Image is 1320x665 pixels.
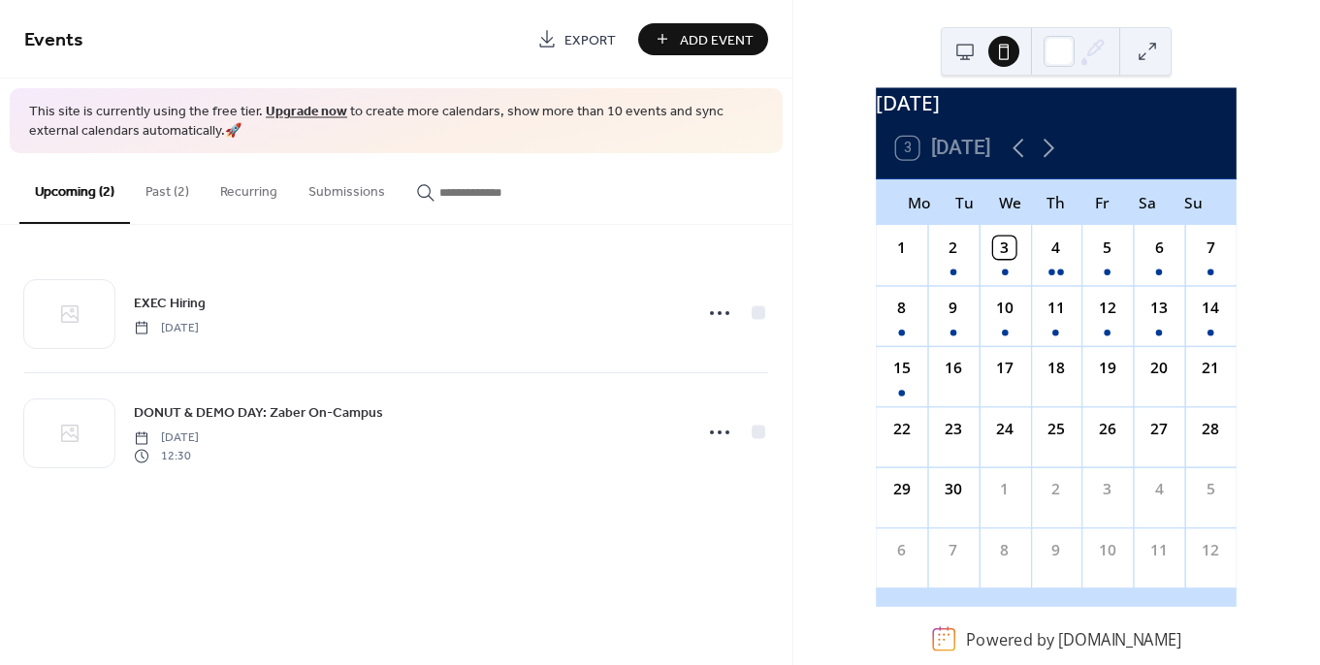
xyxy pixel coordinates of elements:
div: 17 [993,358,1015,380]
div: 5 [1097,237,1119,259]
div: 8 [890,297,913,319]
div: 15 [890,358,913,380]
div: 12 [1097,297,1119,319]
div: Mo [896,179,942,225]
div: 28 [1200,418,1222,440]
div: 3 [993,237,1015,259]
div: 29 [890,478,913,500]
div: 22 [890,418,913,440]
button: Add Event [638,23,768,55]
button: Submissions [293,153,401,222]
div: 13 [1148,297,1171,319]
a: Export [523,23,630,55]
div: Su [1171,179,1216,225]
div: 9 [1046,539,1068,561]
button: Upcoming (2) [19,153,130,224]
span: This site is currently using the free tier. to create more calendars, show more than 10 events an... [29,103,763,141]
div: 12 [1200,539,1222,561]
div: 9 [942,297,964,319]
div: 10 [993,297,1015,319]
div: 4 [1046,237,1068,259]
div: 25 [1046,418,1068,440]
span: DONUT & DEMO DAY: Zaber On-Campus [134,403,383,424]
span: [DATE] [134,319,199,336]
div: 23 [942,418,964,440]
div: 2 [1046,478,1068,500]
span: Export [564,30,616,50]
button: Past (2) [130,153,205,222]
div: 6 [1148,237,1171,259]
a: Upgrade now [266,99,347,125]
div: Th [1034,179,1079,225]
div: Fr [1079,179,1125,225]
span: Add Event [680,30,754,50]
div: 21 [1200,358,1222,380]
a: DONUT & DEMO DAY: Zaber On-Campus [134,401,383,424]
span: 12:30 [134,447,199,464]
div: 5 [1200,478,1222,500]
div: Sa [1125,179,1171,225]
div: [DATE] [876,87,1237,117]
div: 14 [1200,297,1222,319]
div: 11 [1148,539,1171,561]
div: 24 [993,418,1015,440]
div: 8 [993,539,1015,561]
a: EXEC Hiring [134,292,206,314]
span: Events [24,21,83,59]
div: 10 [1097,539,1119,561]
a: [DOMAIN_NAME] [1058,628,1181,649]
span: EXEC Hiring [134,293,206,313]
div: 7 [942,539,964,561]
div: 30 [942,478,964,500]
div: 1 [993,478,1015,500]
span: [DATE] [134,429,199,447]
div: 26 [1097,418,1119,440]
div: 16 [942,358,964,380]
div: 19 [1097,358,1119,380]
div: 2 [942,237,964,259]
div: 20 [1148,358,1171,380]
div: 1 [890,237,913,259]
button: Recurring [205,153,293,222]
div: 6 [890,539,913,561]
div: 3 [1097,478,1119,500]
div: 4 [1148,478,1171,500]
div: 18 [1046,358,1068,380]
div: 11 [1046,297,1068,319]
div: 7 [1200,237,1222,259]
div: Tu [942,179,987,225]
div: 27 [1148,418,1171,440]
div: We [988,179,1034,225]
div: Powered by [966,628,1181,649]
